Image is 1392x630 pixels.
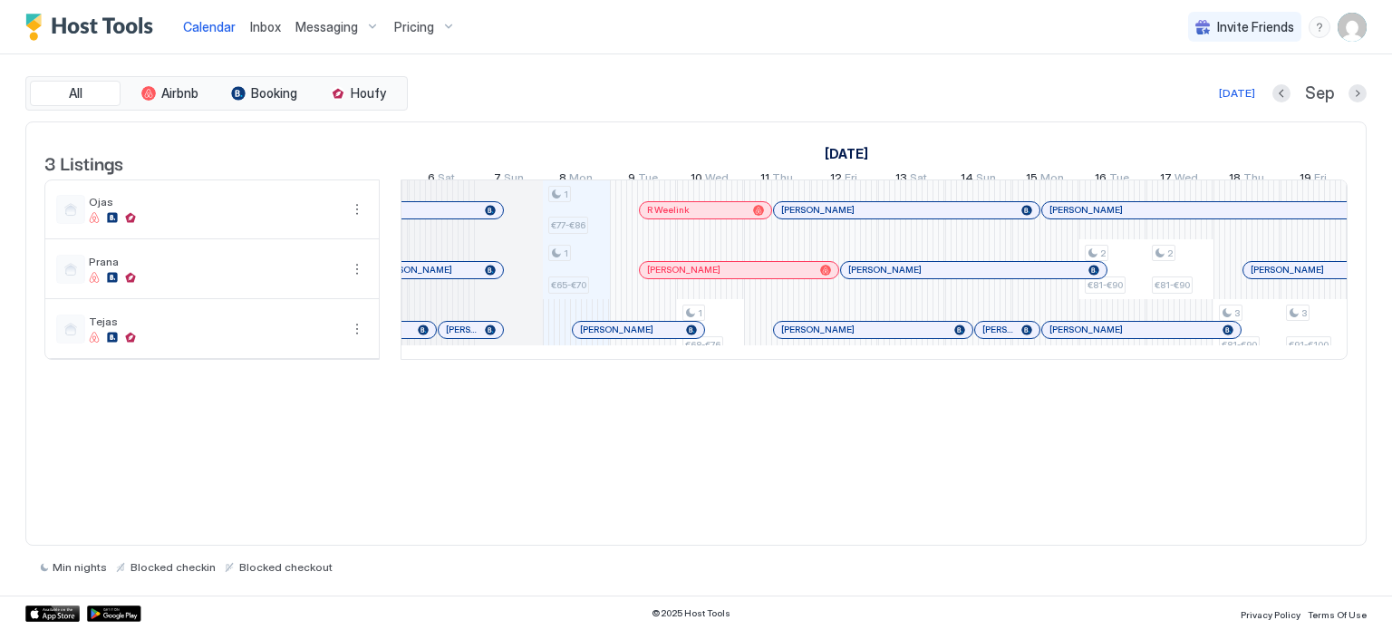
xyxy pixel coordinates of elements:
a: App Store [25,606,80,622]
span: €77-€86 [551,219,585,231]
span: [PERSON_NAME] [580,324,653,335]
button: Previous month [1272,84,1290,102]
a: September 19, 2025 [1295,167,1331,193]
span: [PERSON_NAME] [1251,264,1324,276]
button: More options [346,199,368,220]
span: Terms Of Use [1308,609,1367,620]
a: September 18, 2025 [1224,167,1269,193]
button: All [30,81,121,106]
span: 1 [564,189,568,200]
a: September 15, 2025 [1021,167,1068,193]
span: Privacy Policy [1241,609,1300,620]
a: September 17, 2025 [1155,167,1203,193]
span: 15 [1026,170,1038,189]
span: [PERSON_NAME] [1049,324,1123,335]
span: 12 [830,170,842,189]
div: menu [346,258,368,280]
span: [PERSON_NAME] [379,264,452,276]
span: 3 [1301,307,1307,319]
span: 2 [1100,247,1106,259]
span: Blocked checkout [239,560,333,574]
span: 18 [1229,170,1241,189]
a: Google Play Store [87,606,141,622]
span: Ojas [89,195,339,208]
a: September 10, 2025 [686,167,733,193]
button: Next month [1348,84,1367,102]
a: September 11, 2025 [756,167,797,193]
span: R Weelink [647,204,690,216]
span: [PERSON_NAME] [781,204,855,216]
a: Privacy Policy [1241,604,1300,623]
span: 11 [760,170,769,189]
span: Tue [638,170,658,189]
span: 8 [559,170,566,189]
a: Terms Of Use [1308,604,1367,623]
span: 17 [1160,170,1172,189]
div: [DATE] [1219,85,1255,102]
span: Tue [1109,170,1129,189]
span: 6 [428,170,435,189]
span: €68-€76 [685,339,720,351]
div: User profile [1338,13,1367,42]
span: [PERSON_NAME] [446,324,478,335]
span: [PERSON_NAME] [647,264,720,276]
span: Invite Friends [1217,19,1294,35]
span: Calendar [183,19,236,34]
span: 13 [895,170,907,189]
a: Inbox [250,17,281,36]
span: 16 [1095,170,1107,189]
span: €81-€90 [1222,339,1257,351]
span: Sun [504,170,524,189]
button: Airbnb [124,81,215,106]
span: Pricing [394,19,434,35]
a: September 16, 2025 [1090,167,1134,193]
span: 1 [564,247,568,259]
span: [PERSON_NAME] [1049,204,1123,216]
span: 3 Listings [44,149,123,176]
span: Blocked checkin [130,560,216,574]
button: More options [346,258,368,280]
span: 2 [1167,247,1173,259]
a: Calendar [183,17,236,36]
span: Mon [1040,170,1064,189]
span: €81-€90 [1087,279,1123,291]
span: 14 [961,170,973,189]
a: September 1, 2025 [820,141,873,167]
span: Booking [251,85,297,102]
span: Fri [1314,170,1327,189]
span: Fri [845,170,857,189]
span: Messaging [295,19,358,35]
a: September 14, 2025 [956,167,1000,193]
a: September 12, 2025 [826,167,862,193]
span: Sep [1305,83,1334,104]
button: [DATE] [1216,82,1258,104]
button: More options [346,318,368,340]
button: Houfy [313,81,403,106]
a: September 6, 2025 [423,167,459,193]
span: Min nights [53,560,107,574]
span: €91-€100 [1289,339,1329,351]
a: September 9, 2025 [623,167,662,193]
div: menu [1309,16,1330,38]
span: 1 [698,307,702,319]
span: Airbnb [161,85,198,102]
button: Booking [218,81,309,106]
span: €81-€90 [1155,279,1190,291]
span: 7 [494,170,501,189]
a: Host Tools Logo [25,14,161,41]
span: 10 [691,170,702,189]
span: [PERSON_NAME] [781,324,855,335]
span: €65-€70 [551,279,586,291]
div: menu [346,199,368,220]
span: Prana [89,255,339,268]
span: Inbox [250,19,281,34]
span: Wed [1174,170,1198,189]
span: [PERSON_NAME] [848,264,922,276]
span: Thu [772,170,793,189]
span: Thu [1243,170,1264,189]
a: September 7, 2025 [489,167,528,193]
span: 19 [1300,170,1311,189]
span: Tejas [89,315,339,328]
